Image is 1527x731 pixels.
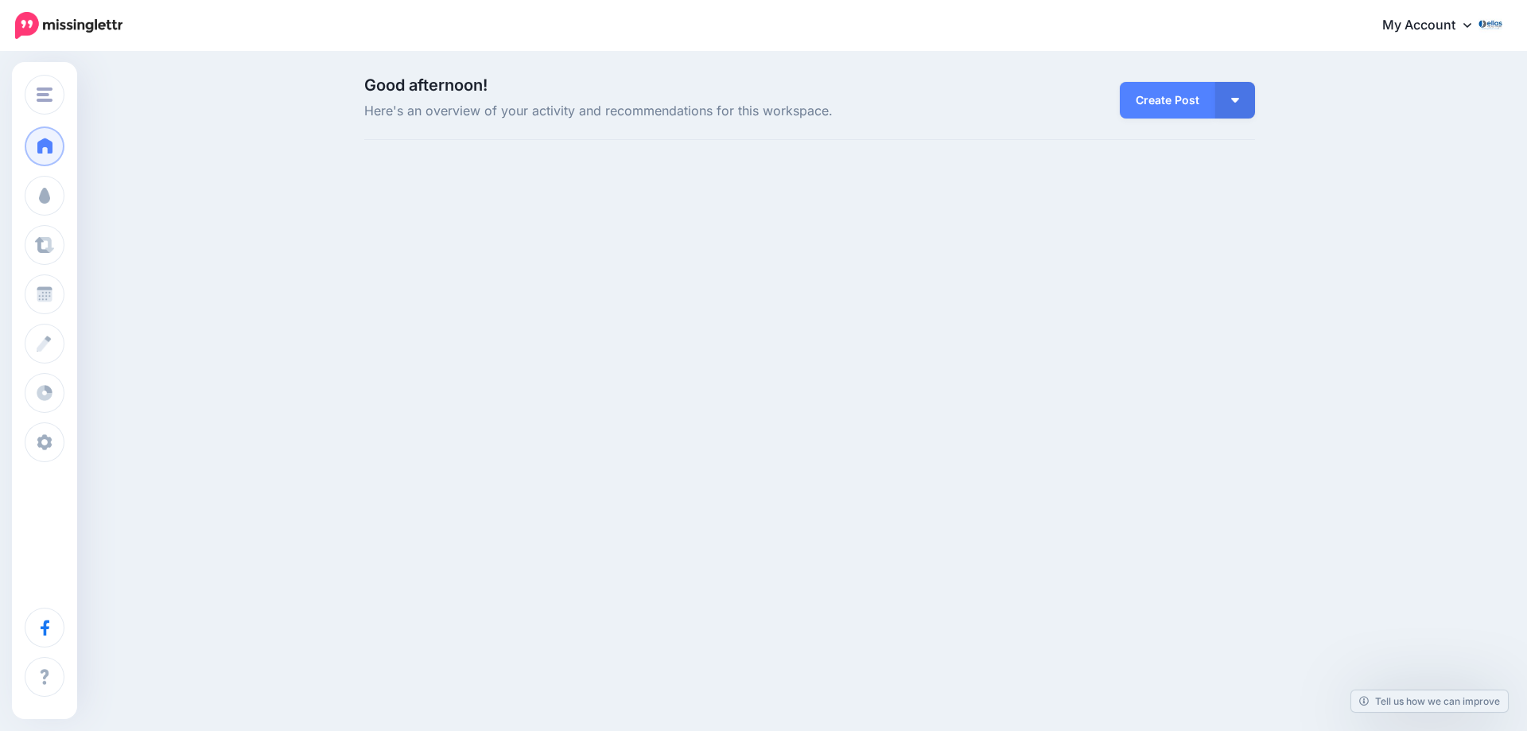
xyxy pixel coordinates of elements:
[1231,98,1239,103] img: arrow-down-white.png
[364,76,488,95] span: Good afternoon!
[15,12,122,39] img: Missinglettr
[1351,690,1508,712] a: Tell us how we can improve
[1366,6,1503,45] a: My Account
[1120,82,1215,119] a: Create Post
[364,101,950,122] span: Here's an overview of your activity and recommendations for this workspace.
[37,87,52,102] img: menu.png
